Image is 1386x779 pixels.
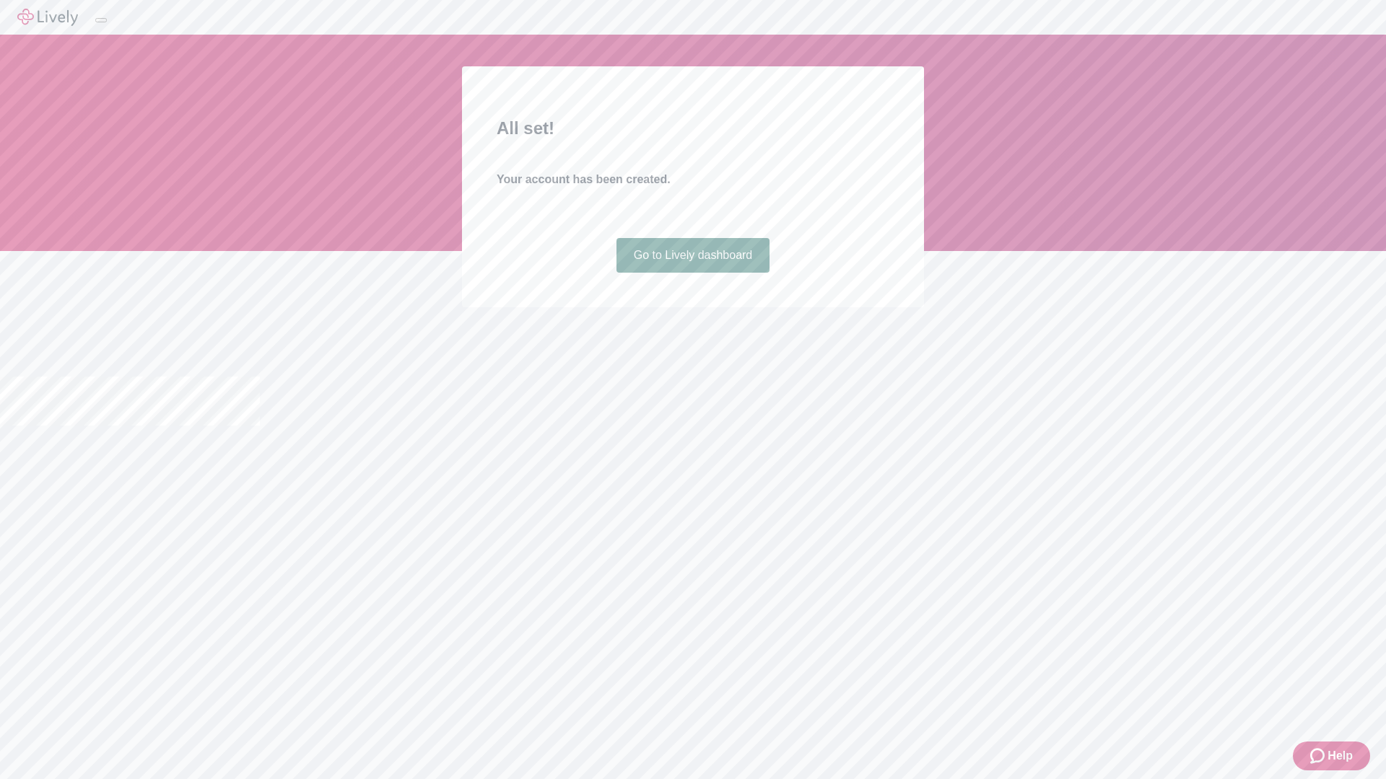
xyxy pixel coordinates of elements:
[497,115,889,141] h2: All set!
[95,18,107,22] button: Log out
[1328,747,1353,765] span: Help
[1293,741,1370,770] button: Zendesk support iconHelp
[616,238,770,273] a: Go to Lively dashboard
[1310,747,1328,765] svg: Zendesk support icon
[497,171,889,188] h4: Your account has been created.
[17,9,78,26] img: Lively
